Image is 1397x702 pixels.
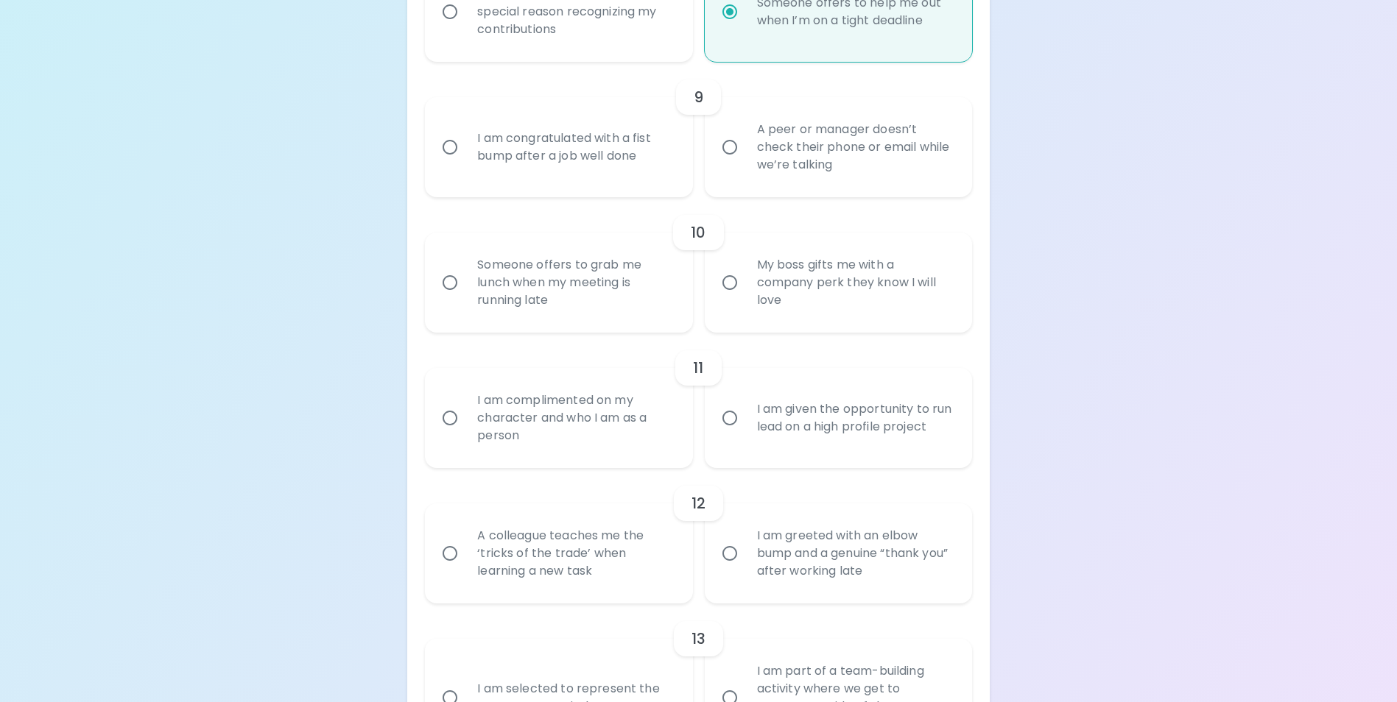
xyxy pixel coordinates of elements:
div: I am congratulated with a fist bump after a job well done [465,112,684,182]
div: A peer or manager doesn’t check their phone or email while we’re talking [745,103,964,191]
h6: 9 [694,85,703,109]
div: choice-group-check [425,197,971,333]
h6: 11 [693,356,703,380]
div: A colleague teaches me the ‘tricks of the trade’ when learning a new task [465,509,684,598]
div: choice-group-check [425,468,971,603]
div: I am greeted with an elbow bump and a genuine “thank you” after working late [745,509,964,598]
div: I am complimented on my character and who I am as a person [465,374,684,462]
h6: 12 [692,492,705,515]
div: Someone offers to grab me lunch when my meeting is running late [465,238,684,327]
div: I am given the opportunity to run lead on a high profile project [745,383,964,453]
div: My boss gifts me with a company perk they know I will love [745,238,964,327]
div: choice-group-check [425,333,971,468]
div: choice-group-check [425,62,971,197]
h6: 13 [692,627,705,650]
h6: 10 [691,221,705,244]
